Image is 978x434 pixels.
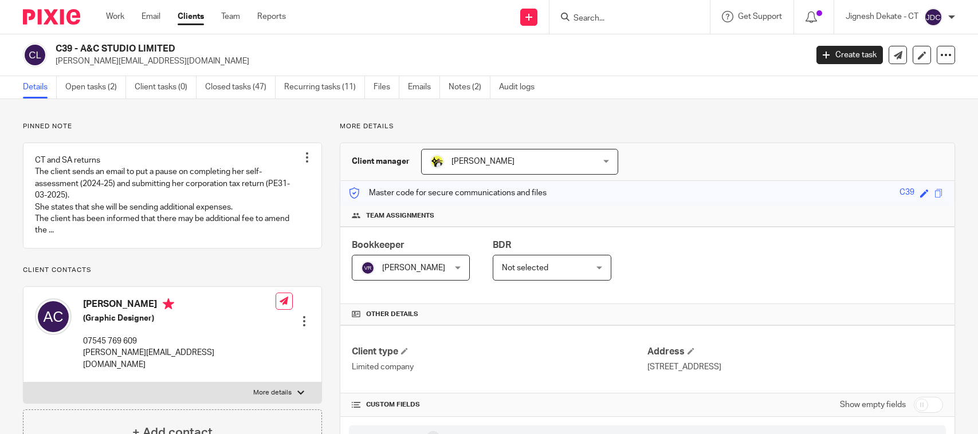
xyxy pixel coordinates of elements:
p: Limited company [352,361,647,373]
a: Create task [816,46,883,64]
i: Primary [163,298,174,310]
a: Details [23,76,57,98]
h4: Address [647,346,943,358]
a: Work [106,11,124,22]
p: [PERSON_NAME][EMAIL_ADDRESS][DOMAIN_NAME] [83,347,276,370]
img: Carine-Starbridge.jpg [430,155,444,168]
a: Reports [257,11,286,22]
a: Emails [408,76,440,98]
a: Recurring tasks (11) [284,76,365,98]
p: More details [253,388,292,397]
span: [PERSON_NAME] [451,157,514,165]
p: 07545 769 609 [83,336,276,347]
h5: (Graphic Designer) [83,313,276,324]
a: Team [221,11,240,22]
img: Pixie [23,9,80,25]
p: More details [340,122,955,131]
p: Client contacts [23,266,322,275]
h3: Client manager [352,156,410,167]
h4: Client type [352,346,647,358]
img: svg%3E [361,261,375,275]
h4: CUSTOM FIELDS [352,400,647,409]
img: svg%3E [35,298,72,335]
p: [STREET_ADDRESS] [647,361,943,373]
span: [PERSON_NAME] [382,264,445,272]
a: Closed tasks (47) [205,76,276,98]
span: Team assignments [366,211,434,220]
h4: [PERSON_NAME] [83,298,276,313]
a: Email [142,11,160,22]
label: Show empty fields [840,399,906,411]
a: Notes (2) [449,76,490,98]
span: Not selected [502,264,548,272]
input: Search [572,14,675,24]
p: [PERSON_NAME][EMAIL_ADDRESS][DOMAIN_NAME] [56,56,799,67]
span: Bookkeeper [352,240,404,250]
a: Audit logs [499,76,543,98]
div: C39 [900,187,914,200]
h2: C39 - A&C STUDIO LIMITED [56,43,650,55]
span: Get Support [738,13,782,21]
img: svg%3E [23,43,47,67]
p: Jignesh Dekate - CT [846,11,918,22]
img: svg%3E [924,8,942,26]
a: Open tasks (2) [65,76,126,98]
span: BDR [493,240,511,250]
p: Master code for secure communications and files [349,187,547,199]
a: Files [374,76,399,98]
a: Clients [178,11,204,22]
p: Pinned note [23,122,322,131]
span: Other details [366,310,418,319]
a: Client tasks (0) [135,76,197,98]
